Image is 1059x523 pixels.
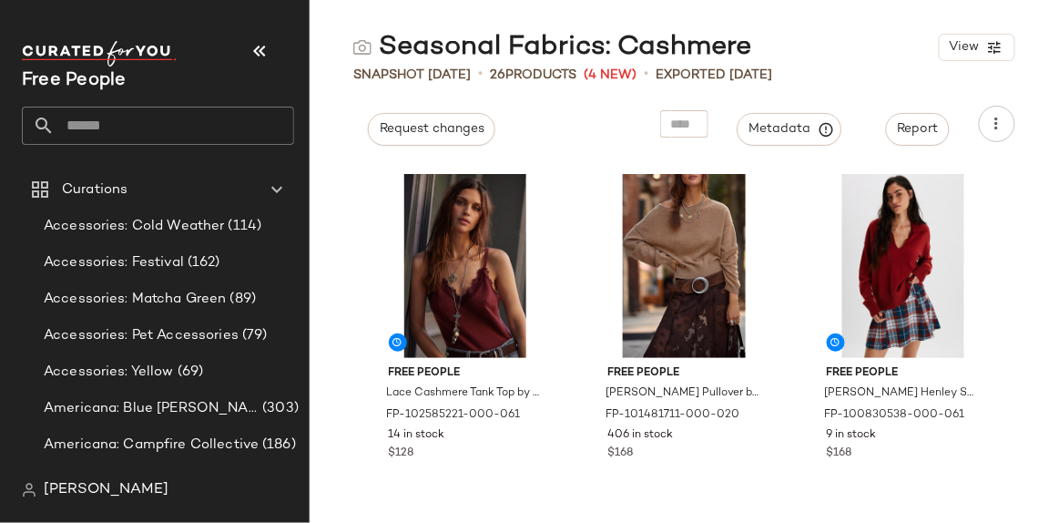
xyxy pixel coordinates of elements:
[584,66,636,85] span: (4 New)
[44,398,259,419] span: Americana: Blue [PERSON_NAME] Baby
[389,365,543,382] span: Free People
[389,446,414,462] span: $128
[22,71,127,90] span: Current Company Name
[656,66,772,85] p: Exported [DATE]
[44,471,260,492] span: Americana: Country Line Festival
[606,407,739,424] span: FP-101481711-000-020
[812,174,995,358] img: 100830538_061_a
[353,29,751,66] div: Seasonal Fabrics: Cashmere
[607,365,761,382] span: Free People
[827,427,877,444] span: 9 in stock
[239,325,268,346] span: (79)
[825,407,965,424] span: FP-100830538-000-061
[389,427,445,444] span: 14 in stock
[227,289,257,310] span: (89)
[490,68,505,82] span: 26
[607,427,673,444] span: 406 in stock
[825,385,979,402] span: [PERSON_NAME] Henley Sweater by Free People in Red, Size: XS
[44,216,225,237] span: Accessories: Cold Weather
[379,122,484,137] span: Request changes
[897,122,939,137] span: Report
[22,41,177,67] img: cfy_white_logo.C9jOOHJF.svg
[260,471,299,492] span: (270)
[259,398,299,419] span: (303)
[387,385,541,402] span: Lace Cashmere Tank Top by Free People in Red, Size: L
[353,38,372,56] img: svg%3e
[44,362,174,383] span: Accessories: Yellow
[368,113,495,146] button: Request changes
[44,325,239,346] span: Accessories: Pet Accessories
[62,179,127,200] span: Curations
[607,446,633,462] span: $168
[44,435,259,456] span: Americana: Campfire Collective
[886,113,950,146] button: Report
[374,174,557,358] img: 102585221_061_0
[174,362,204,383] span: (69)
[259,435,296,456] span: (186)
[593,174,776,358] img: 101481711_020_0
[478,64,483,86] span: •
[22,483,36,497] img: svg%3e
[353,66,471,85] span: Snapshot [DATE]
[44,289,227,310] span: Accessories: Matcha Green
[184,252,220,273] span: (162)
[644,64,648,86] span: •
[738,113,842,146] button: Metadata
[827,446,852,462] span: $168
[225,216,262,237] span: (114)
[748,121,831,138] span: Metadata
[949,40,980,55] span: View
[387,407,521,424] span: FP-102585221-000-061
[490,66,576,85] div: Products
[606,385,759,402] span: [PERSON_NAME] Pullover by Free People in Brown, Size: XS
[939,34,1015,61] button: View
[44,252,184,273] span: Accessories: Festival
[827,365,981,382] span: Free People
[44,479,168,501] span: [PERSON_NAME]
